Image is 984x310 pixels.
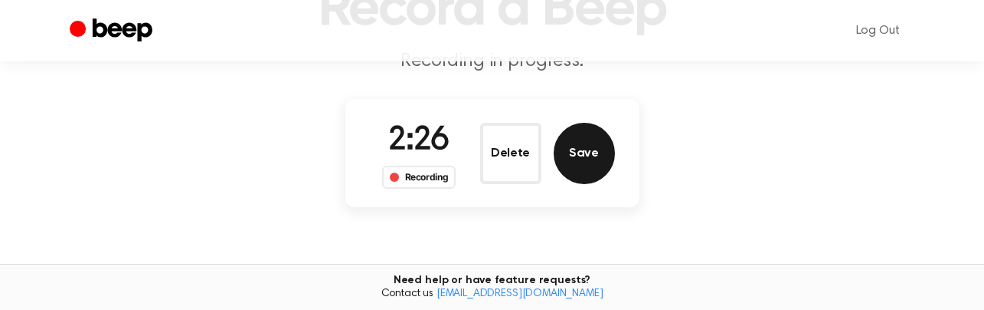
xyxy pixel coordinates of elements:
a: [EMAIL_ADDRESS][DOMAIN_NAME] [436,289,603,299]
div: Recording [382,166,456,189]
span: Contact us [9,288,975,302]
p: Recording in progress. [198,49,786,74]
button: Save Audio Record [554,123,615,184]
a: Log Out [841,12,915,49]
span: 2:26 [388,125,450,157]
button: Delete Audio Record [480,123,541,184]
a: Beep [70,16,156,46]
